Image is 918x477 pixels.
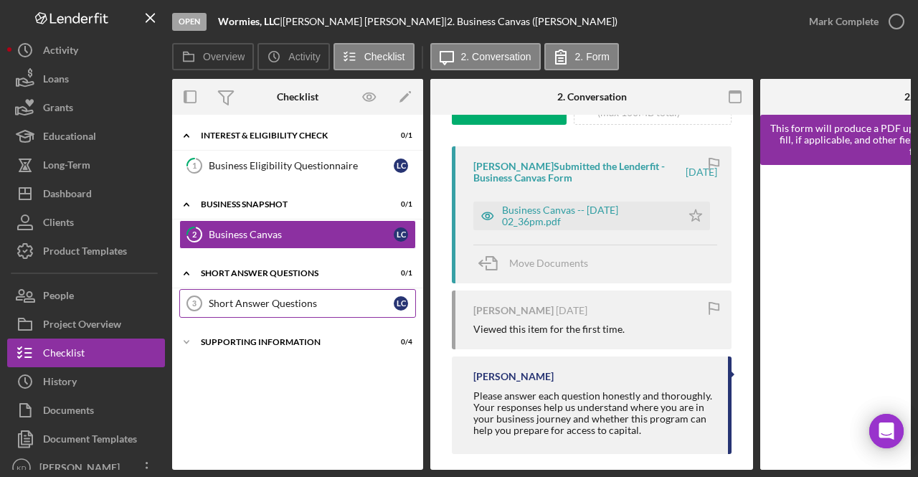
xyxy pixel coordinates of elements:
div: Clients [43,208,74,240]
div: Checklist [43,339,85,371]
button: Move Documents [473,245,602,281]
div: 0 / 4 [387,338,412,346]
time: 2025-08-11 18:36 [686,166,717,178]
label: Activity [288,51,320,62]
button: Project Overview [7,310,165,339]
button: Activity [257,43,329,70]
div: Business Canvas -- [DATE] 02_36pm.pdf [502,204,674,227]
label: 2. Conversation [461,51,531,62]
div: Business Canvas [209,229,394,240]
button: Mark Complete [795,7,911,36]
div: Short Answer Questions [209,298,394,309]
div: Educational [43,122,96,154]
div: 0 / 1 [387,269,412,278]
div: [PERSON_NAME] Submitted the Lenderfit - Business Canvas Form [473,161,683,184]
div: Viewed this item for the first time. [473,323,625,335]
div: Grants [43,93,73,126]
div: Mark Complete [809,7,879,36]
div: Interest & Eligibility Check [201,131,377,140]
div: History [43,367,77,400]
div: People [43,281,74,313]
button: Checklist [7,339,165,367]
a: 1Business Eligibility QuestionnaireLC [179,151,416,180]
tspan: 3 [192,299,197,308]
span: Move Documents [509,257,588,269]
div: Please answer each question honestly and thoroughly. Your responses help us understand where you ... [473,390,714,436]
button: People [7,281,165,310]
div: [PERSON_NAME] [PERSON_NAME] | [283,16,447,27]
a: 2Business CanvasLC [179,220,416,249]
div: Business Snapshot [201,200,377,209]
button: Loans [7,65,165,93]
div: Supporting Information [201,338,377,346]
button: Overview [172,43,254,70]
div: Checklist [277,91,318,103]
div: Long-Term [43,151,90,183]
button: Document Templates [7,425,165,453]
div: Project Overview [43,310,121,342]
div: Dashboard [43,179,92,212]
div: [PERSON_NAME] [473,305,554,316]
button: Educational [7,122,165,151]
button: Product Templates [7,237,165,265]
div: 0 / 1 [387,131,412,140]
button: Clients [7,208,165,237]
button: Grants [7,93,165,122]
div: Business Eligibility Questionnaire [209,160,394,171]
tspan: 1 [192,161,197,170]
button: Dashboard [7,179,165,208]
div: Product Templates [43,237,127,269]
div: [PERSON_NAME] [473,371,554,382]
div: L C [394,159,408,173]
div: L C [394,227,408,242]
button: 2. Form [544,43,619,70]
button: Checklist [333,43,415,70]
div: Short Answer Questions [201,269,377,278]
a: 3Short Answer QuestionsLC [179,289,416,318]
div: Document Templates [43,425,137,457]
label: Overview [203,51,245,62]
button: Business Canvas -- [DATE] 02_36pm.pdf [473,202,710,230]
div: Documents [43,396,94,428]
div: Open Intercom Messenger [869,414,904,448]
time: 2025-08-11 14:34 [556,305,587,316]
div: Activity [43,36,78,68]
div: 2. Business Canvas ([PERSON_NAME]) [447,16,617,27]
text: KD [16,464,26,472]
button: 2. Conversation [430,43,541,70]
label: 2. Form [575,51,610,62]
tspan: 2 [192,230,197,239]
div: Loans [43,65,69,97]
div: Open [172,13,207,31]
label: Checklist [364,51,405,62]
button: Long-Term [7,151,165,179]
b: Wormies, LLC [218,15,280,27]
button: Documents [7,396,165,425]
button: History [7,367,165,396]
div: | [218,16,283,27]
div: 0 / 1 [387,200,412,209]
div: 2. Conversation [557,91,627,103]
button: Activity [7,36,165,65]
div: L C [394,296,408,311]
